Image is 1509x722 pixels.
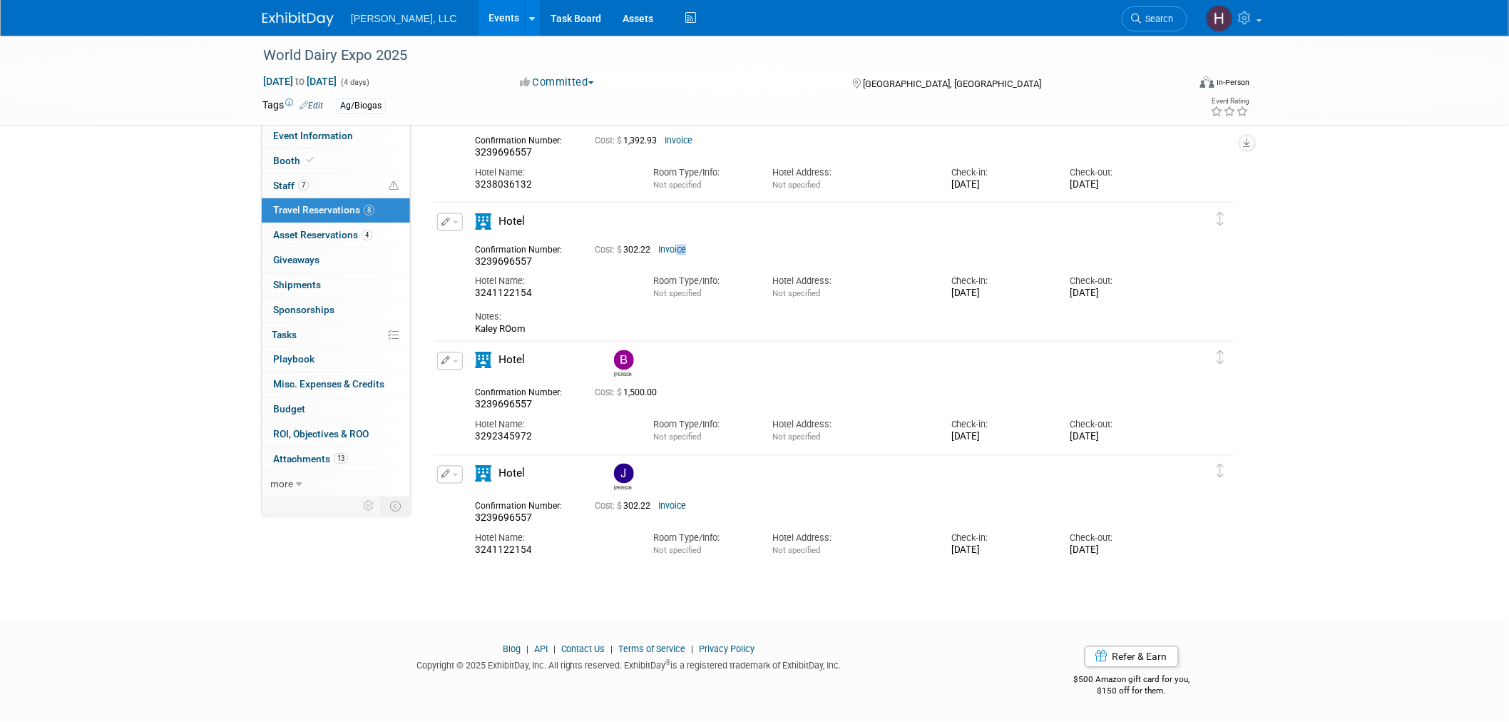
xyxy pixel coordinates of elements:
[772,546,820,556] span: Not specified
[951,275,1049,288] div: Check-in:
[614,484,632,492] div: Jeff Seaton
[700,644,755,655] a: Privacy Policy
[1217,212,1224,226] i: Click and drag to move item
[498,467,525,480] span: Hotel
[666,659,671,667] sup: ®
[653,289,701,299] span: Not specified
[610,350,635,378] div: Bernhard Wessendorf
[1217,464,1224,479] i: Click and drag to move item
[273,229,372,240] span: Asset Reservations
[364,205,374,215] span: 8
[1217,77,1250,88] div: In-Person
[475,352,491,369] i: Hotel
[951,532,1049,545] div: Check-in:
[334,453,348,464] span: 13
[1122,6,1187,31] a: Search
[262,273,410,298] a: Shipments
[595,502,656,512] span: 302.22
[262,12,334,26] img: ExhibitDay
[951,432,1049,444] div: [DATE]
[270,478,293,489] span: more
[475,275,632,288] div: Hotel Name:
[1070,288,1168,300] div: [DATE]
[262,472,410,497] a: more
[475,131,573,146] div: Confirmation Number:
[658,245,686,255] a: Invoice
[610,464,635,492] div: Jeff Seaton
[258,43,1166,68] div: World Dairy Expo 2025
[653,432,701,442] span: Not specified
[273,378,384,390] span: Misc. Expenses & Credits
[653,180,701,190] span: Not specified
[475,432,632,444] div: 3292345972
[498,215,525,228] span: Hotel
[1206,5,1233,32] img: Hannah Mulholland
[688,644,697,655] span: |
[1141,14,1174,24] span: Search
[475,179,632,191] div: 3238036132
[475,399,532,410] span: 3239696557
[475,255,532,267] span: 3239696557
[475,213,491,230] i: Hotel
[951,545,1049,557] div: [DATE]
[619,644,686,655] a: Terms of Service
[272,329,297,340] span: Tasks
[1070,179,1168,191] div: [DATE]
[951,288,1049,300] div: [DATE]
[1217,351,1224,365] i: Click and drag to move item
[262,298,410,322] a: Sponsorships
[273,130,353,141] span: Event Information
[523,644,532,655] span: |
[262,323,410,347] a: Tasks
[772,532,929,545] div: Hotel Address:
[262,75,337,88] span: [DATE] [DATE]
[475,324,1168,335] div: Kaley ROom
[262,198,410,223] a: Travel Reservations8
[273,428,369,439] span: ROI, Objectives & ROO
[1070,275,1168,288] div: Check-out:
[262,98,323,114] td: Tags
[1085,646,1179,668] a: Refer & Earn
[653,546,701,556] span: Not specified
[1211,98,1249,105] div: Event Rating
[273,453,348,464] span: Attachments
[561,644,605,655] a: Contact Us
[475,311,1168,324] div: Notes:
[273,180,309,191] span: Staff
[273,254,319,265] span: Giveaways
[351,13,457,24] span: [PERSON_NAME], LLC
[534,644,548,655] a: API
[262,223,410,248] a: Asset Reservations4
[262,656,996,673] div: Copyright © 2025 ExhibitDay, Inc. All rights reserved. ExhibitDay is a registered trademark of Ex...
[475,532,632,545] div: Hotel Name:
[273,353,314,365] span: Playbook
[772,166,929,179] div: Hotel Address:
[772,419,929,432] div: Hotel Address:
[336,98,386,113] div: Ag/Biogas
[595,136,663,146] span: 1,392.93
[1200,76,1214,88] img: Format-Inperson.png
[951,419,1049,432] div: Check-in:
[772,180,820,190] span: Not specified
[595,388,663,398] span: 1,500.00
[293,76,307,87] span: to
[1070,166,1168,179] div: Check-out:
[595,245,656,255] span: 302.22
[503,644,521,655] a: Blog
[273,204,374,215] span: Travel Reservations
[273,279,321,290] span: Shipments
[665,136,692,146] a: Invoice
[262,124,410,148] a: Event Information
[614,464,634,484] img: Jeff Seaton
[1070,545,1168,557] div: [DATE]
[357,497,382,515] td: Personalize Event Tab Strip
[262,372,410,397] a: Misc. Expenses & Credits
[475,384,573,399] div: Confirmation Number:
[273,304,334,315] span: Sponsorships
[262,347,410,372] a: Playbook
[614,370,632,378] div: Bernhard Wessendorf
[475,497,573,512] div: Confirmation Number:
[608,644,617,655] span: |
[595,136,623,146] span: Cost: $
[475,545,632,557] div: 3241122154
